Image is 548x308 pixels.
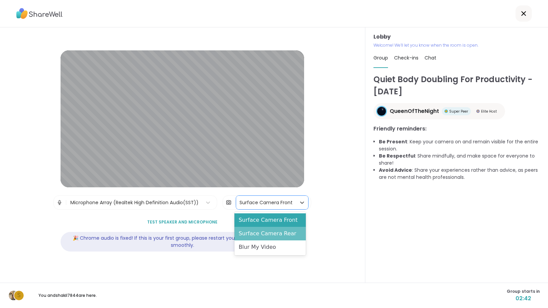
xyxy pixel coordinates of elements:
button: Test speaker and microphone [144,215,220,229]
div: Surface Camera Rear [234,227,305,240]
span: QueenOfTheNight [390,107,439,115]
h3: Lobby [373,33,540,41]
p: Welcome! We’ll let you know when the room is open. [373,42,540,48]
span: s [17,291,21,300]
span: Elite Host [481,109,497,114]
h3: Friendly reminders: [373,125,540,133]
img: Super Peer [444,110,448,113]
a: QueenOfTheNightQueenOfTheNightSuper PeerSuper PeerElite HostElite Host [373,103,505,119]
img: QueenOfTheNight [377,107,386,116]
span: | [234,196,236,209]
li: : Share your experiences rather than advice, as peers are not mental health professionals. [379,167,540,181]
span: Test speaker and microphone [147,219,218,225]
div: Blur My Video [234,240,305,254]
img: Elite Host [476,110,480,113]
li: : Keep your camera on and remain visible for the entire session. [379,138,540,152]
b: Be Respectful [379,152,415,159]
img: Microphone [56,196,63,209]
span: 02:42 [507,294,540,303]
div: Microphone Array (Realtek High Definition Audio(SST)) [70,199,199,206]
span: Group starts in [507,288,540,294]
div: 🎉 Chrome audio is fixed! If this is your first group, please restart your browser so audio works ... [61,232,304,252]
img: ShareWell Logo [16,6,63,21]
li: : Share mindfully, and make space for everyone to share! [379,152,540,167]
h1: Quiet Body Doubling For Productivity - [DATE] [373,73,540,98]
div: Surface Camera Front [239,199,293,206]
b: Be Present [379,138,407,145]
span: Chat [425,54,436,61]
img: Jill_B_Gratitude [9,291,18,300]
div: Surface Camera Front [234,213,305,227]
b: Avoid Advice [379,167,412,173]
span: Super Peer [449,109,468,114]
span: | [65,196,67,209]
span: Check-ins [394,54,418,61]
img: Camera [226,196,232,209]
p: You and shakil7844 are here. [30,292,106,299]
span: Group [373,54,388,61]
